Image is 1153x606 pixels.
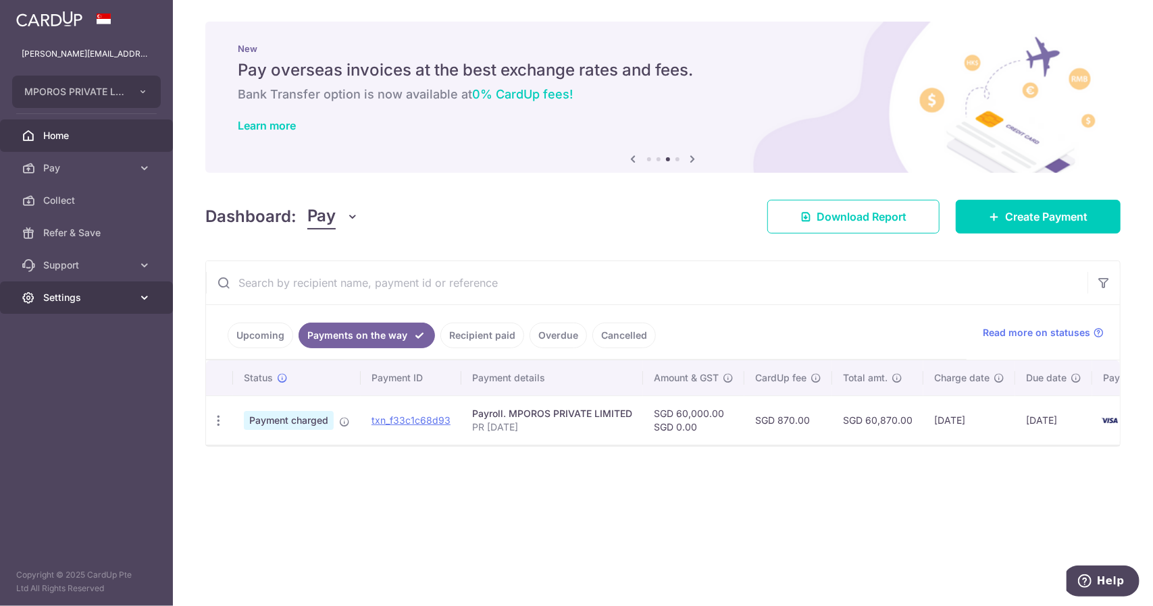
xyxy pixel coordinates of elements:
td: [DATE] [923,395,1015,445]
h6: Bank Transfer option is now available at [238,86,1088,103]
span: Create Payment [1005,209,1087,225]
th: Payment ID [361,360,461,395]
span: Due date [1026,371,1067,385]
a: Cancelled [592,323,656,348]
a: Download Report [767,200,940,233]
p: New [238,43,1088,54]
span: CardUp fee [755,371,806,385]
p: PR [DATE] [472,420,632,434]
span: MPOROS PRIVATE LIMITED [24,85,124,99]
a: Overdue [530,323,587,348]
span: Read more on statuses [983,326,1090,339]
a: Recipient paid [440,323,524,348]
td: SGD 60,000.00 SGD 0.00 [643,395,744,445]
a: Create Payment [956,200,1121,233]
span: Support [43,258,132,272]
a: txn_f33c1c68d93 [371,414,451,426]
button: MPOROS PRIVATE LIMITED [12,76,161,108]
iframe: Opens a widget where you can find more information [1067,566,1139,599]
input: Search by recipient name, payment id or reference [206,261,1087,304]
h4: Dashboard: [205,204,297,229]
td: [DATE] [1015,395,1092,445]
td: SGD 60,870.00 [832,395,923,445]
span: Download Report [817,209,906,225]
a: Payments on the way [299,323,435,348]
span: Total amt. [843,371,888,385]
span: Pay [307,204,336,229]
a: Learn more [238,119,296,132]
a: Read more on statuses [983,326,1104,339]
img: Bank Card [1096,412,1123,429]
span: Pay [43,161,132,175]
span: 0% CardUp fees! [472,87,573,101]
th: Payment details [461,360,643,395]
span: Payment charged [244,411,334,430]
td: SGD 870.00 [744,395,832,445]
div: Payroll. MPOROS PRIVATE LIMITED [472,407,632,420]
span: Refer & Save [43,226,132,240]
span: Collect [43,194,132,207]
span: Amount & GST [654,371,719,385]
img: International Invoice Banner [205,22,1121,173]
span: Charge date [934,371,990,385]
p: [PERSON_NAME][EMAIL_ADDRESS][DOMAIN_NAME] [22,47,151,61]
h5: Pay overseas invoices at the best exchange rates and fees. [238,59,1088,81]
button: Pay [307,204,359,229]
img: CardUp [16,11,82,27]
span: Settings [43,291,132,304]
span: Status [244,371,273,385]
span: Home [43,129,132,142]
a: Upcoming [228,323,293,348]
